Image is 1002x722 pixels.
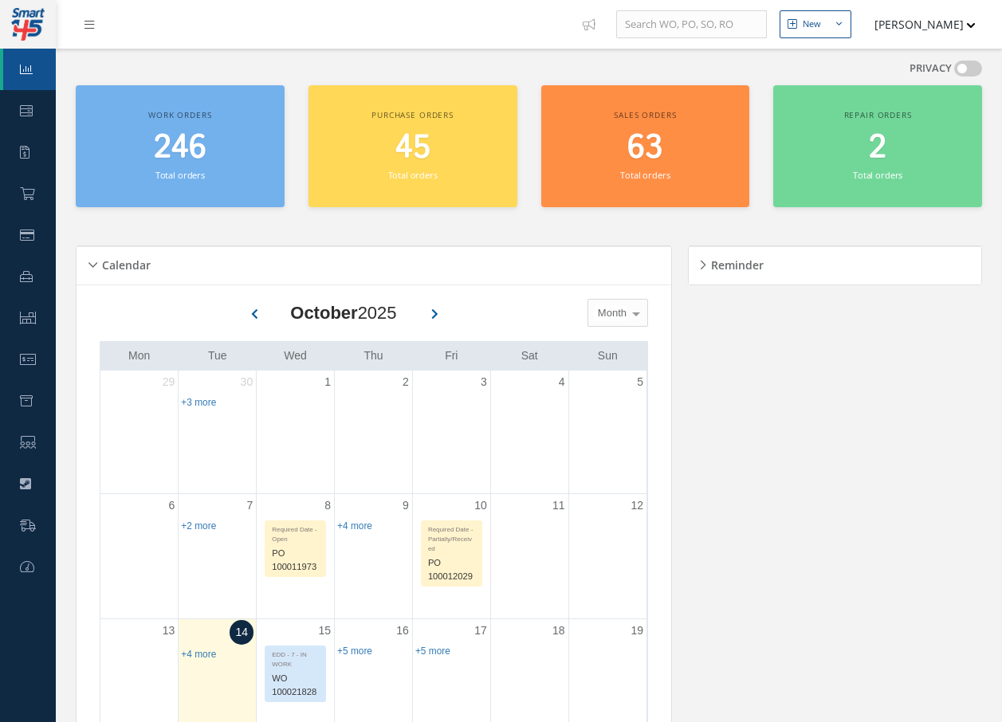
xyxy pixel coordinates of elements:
[477,371,490,394] a: October 3, 2025
[869,125,886,171] span: 2
[265,544,325,576] div: PO 100011973
[335,371,413,494] td: October 2, 2025
[166,494,179,517] a: October 6, 2025
[399,371,412,394] a: October 2, 2025
[238,371,257,394] a: September 30, 2025
[442,346,461,366] a: Friday
[490,371,568,494] td: October 4, 2025
[395,125,430,171] span: 45
[393,619,412,642] a: October 16, 2025
[614,109,676,120] span: Sales orders
[321,494,334,517] a: October 8, 2025
[616,10,767,39] input: Search WO, PO, SO, RO
[181,397,216,408] a: Show 3 more events
[634,371,646,394] a: October 5, 2025
[780,10,851,38] button: New
[179,371,257,494] td: September 30, 2025
[337,645,372,657] a: Show 5 more events
[155,169,205,181] small: Total orders
[844,109,912,120] span: Repair orders
[154,125,206,171] span: 246
[471,494,490,517] a: October 10, 2025
[148,109,211,120] span: Work orders
[803,18,821,31] div: New
[257,493,335,619] td: October 8, 2025
[556,371,568,394] a: October 4, 2025
[422,521,481,554] div: Required Date - Partially/Received
[281,346,310,366] a: Wednesday
[179,493,257,619] td: October 7, 2025
[360,346,386,366] a: Thursday
[290,303,357,323] b: October
[568,371,646,494] td: October 5, 2025
[290,300,396,326] div: 2025
[265,669,325,701] div: WO 100021828
[518,346,541,366] a: Saturday
[159,371,179,394] a: September 29, 2025
[595,346,621,366] a: Sunday
[181,520,216,532] a: Show 2 more events
[125,346,153,366] a: Monday
[471,619,490,642] a: October 17, 2025
[159,619,179,642] a: October 13, 2025
[422,554,481,586] div: PO 100012029
[315,619,334,642] a: October 15, 2025
[910,61,952,77] label: PRIVACY
[415,645,450,657] a: Show 5 more events
[181,649,216,660] a: Show 4 more events
[308,85,517,207] a: Purchase orders 45 Total orders
[399,494,412,517] a: October 9, 2025
[627,619,646,642] a: October 19, 2025
[412,493,490,619] td: October 10, 2025
[490,493,568,619] td: October 11, 2025
[243,494,256,517] a: October 7, 2025
[706,253,764,273] h5: Reminder
[100,371,179,494] td: September 29, 2025
[230,620,253,645] a: October 14, 2025
[371,109,454,120] span: Purchase orders
[412,371,490,494] td: October 3, 2025
[257,371,335,494] td: October 1, 2025
[620,169,670,181] small: Total orders
[97,253,151,273] h5: Calendar
[76,85,285,207] a: Work orders 246 Total orders
[321,371,334,394] a: October 1, 2025
[265,521,325,544] div: Required Date - Open
[549,494,568,517] a: October 11, 2025
[335,493,413,619] td: October 9, 2025
[627,494,646,517] a: October 12, 2025
[265,646,325,669] div: EDD - 7 - IN WORK
[337,520,372,532] a: Show 4 more events
[549,619,568,642] a: October 18, 2025
[568,493,646,619] td: October 12, 2025
[853,169,902,181] small: Total orders
[100,493,179,619] td: October 6, 2025
[11,8,45,41] img: smart145-logo-small.png
[594,305,627,321] span: Month
[859,9,976,40] button: [PERSON_NAME]
[541,85,750,207] a: Sales orders 63 Total orders
[627,125,662,171] span: 63
[388,169,438,181] small: Total orders
[205,346,230,366] a: Tuesday
[773,85,982,207] a: Repair orders 2 Total orders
